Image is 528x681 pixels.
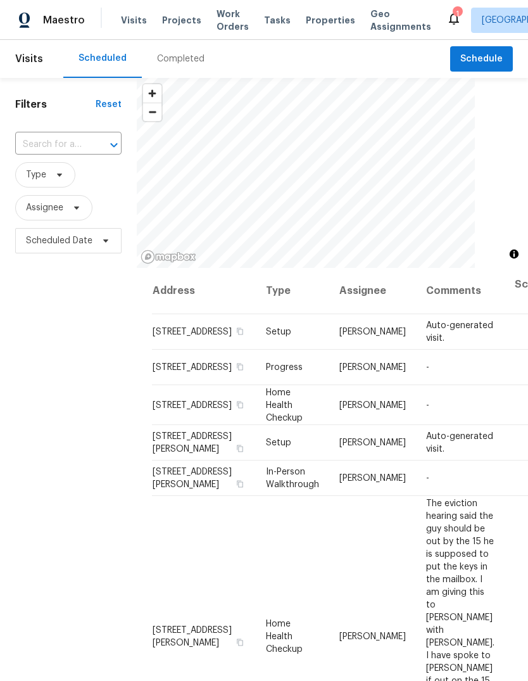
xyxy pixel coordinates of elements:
span: Setup [266,438,291,447]
span: Auto-generated visit. [426,432,493,454]
span: [STREET_ADDRESS][PERSON_NAME] [153,625,232,647]
span: Scheduled Date [26,234,92,247]
span: Visits [15,45,43,73]
span: Projects [162,14,201,27]
span: Assignee [26,201,63,214]
span: [STREET_ADDRESS][PERSON_NAME] [153,432,232,454]
button: Copy Address [234,478,246,490]
span: Geo Assignments [370,8,431,33]
button: Zoom out [143,103,161,121]
h1: Filters [15,98,96,111]
span: Work Orders [217,8,249,33]
button: Schedule [450,46,513,72]
span: Schedule [460,51,503,67]
span: [PERSON_NAME] [339,328,406,336]
input: Search for an address... [15,135,86,155]
span: [PERSON_NAME] [339,632,406,640]
th: Comments [416,268,505,314]
span: Progress [266,363,303,372]
th: Type [256,268,329,314]
a: Mapbox homepage [141,250,196,264]
span: [STREET_ADDRESS] [153,363,232,372]
th: Address [152,268,256,314]
button: Open [105,136,123,154]
span: [STREET_ADDRESS][PERSON_NAME] [153,468,232,489]
button: Copy Address [234,398,246,410]
div: Reset [96,98,122,111]
span: - [426,474,429,483]
span: - [426,363,429,372]
span: [STREET_ADDRESS] [153,400,232,409]
div: 1 [453,8,462,20]
th: Assignee [329,268,416,314]
span: [PERSON_NAME] [339,400,406,409]
span: Home Health Checkup [266,388,303,422]
button: Copy Address [234,636,246,647]
span: Home Health Checkup [266,619,303,653]
button: Copy Address [234,443,246,454]
span: [STREET_ADDRESS] [153,328,232,336]
span: Type [26,169,46,181]
span: In-Person Walkthrough [266,468,319,489]
div: Completed [157,53,204,65]
span: - [426,400,429,409]
span: [PERSON_NAME] [339,363,406,372]
div: Scheduled [79,52,127,65]
span: Visits [121,14,147,27]
canvas: Map [137,78,475,268]
span: Properties [306,14,355,27]
span: Auto-generated visit. [426,321,493,343]
span: Tasks [264,16,291,25]
span: Toggle attribution [510,247,518,261]
span: [PERSON_NAME] [339,438,406,447]
span: Maestro [43,14,85,27]
span: [PERSON_NAME] [339,474,406,483]
button: Toggle attribution [506,246,522,262]
button: Zoom in [143,84,161,103]
span: Setup [266,328,291,336]
button: Copy Address [234,361,246,372]
button: Copy Address [234,326,246,337]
